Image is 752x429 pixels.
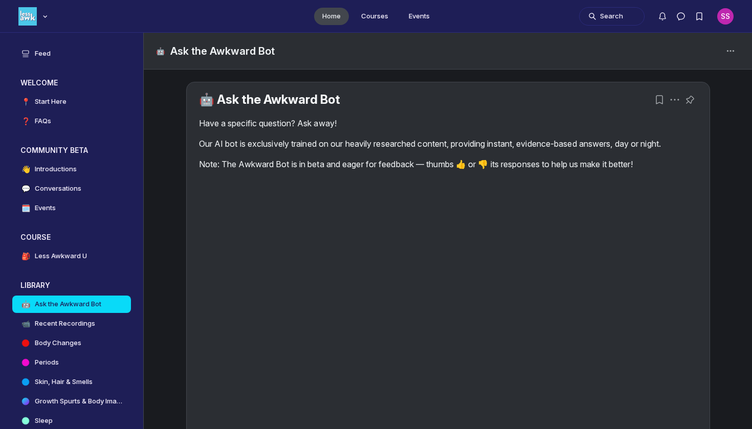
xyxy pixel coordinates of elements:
[144,33,752,70] header: Page Header
[12,277,131,293] button: LIBRARYCollapse space
[12,315,131,332] a: 📹Recent Recordings
[12,229,131,245] button: COURSECollapse space
[35,251,87,261] h4: Less Awkward U
[199,158,697,170] p: Note: The Awkward Bot is in beta and eager for feedback — thumbs 👍 or 👎 its responses to help us ...
[35,49,51,59] h4: Feed
[12,354,131,371] a: Periods
[20,78,58,88] h3: WELCOME
[35,97,67,107] h4: Start Here
[12,393,131,410] a: Growth Spurts & Body Image
[12,199,131,217] a: 🗓️Events
[156,46,166,56] span: 🤖
[35,357,59,368] h4: Periods
[20,97,31,107] span: 📍
[18,7,37,26] img: Less Awkward Hub logo
[170,44,275,58] h1: Ask the Awkward Bot
[20,299,31,309] span: 🤖
[12,112,131,130] a: ❓FAQs
[20,145,88,155] h3: COMMUNITY BETA
[672,7,690,26] button: Direct messages
[353,8,396,25] a: Courses
[579,7,645,26] button: Search
[12,373,131,391] a: Skin, Hair & Smells
[724,45,737,57] svg: Space settings
[20,319,31,329] span: 📹
[35,164,77,174] h4: Introductions
[20,251,31,261] span: 🎒
[690,7,709,26] button: Bookmarks
[35,116,51,126] h4: FAQs
[199,117,697,129] p: Have a specific question? Ask away!
[199,138,697,150] p: Our AI bot is exclusively trained on our heavily researched content, providing instant, evidence-...
[12,93,131,110] a: 📍Start Here
[721,42,740,60] button: Space settings
[12,161,131,178] a: 👋Introductions
[12,45,131,62] a: Feed
[653,7,672,26] button: Notifications
[20,164,31,174] span: 👋
[35,377,93,387] h4: Skin, Hair & Smells
[35,184,81,194] h4: Conversations
[668,93,682,107] button: Post actions
[18,6,50,27] button: Less Awkward Hub logo
[12,334,131,352] a: Body Changes
[20,116,31,126] span: ❓
[199,92,340,107] a: 🤖 Ask the Awkward Bot
[20,203,31,213] span: 🗓️
[401,8,438,25] a: Events
[12,142,131,159] button: COMMUNITY BETACollapse space
[35,338,81,348] h4: Body Changes
[35,299,101,309] h4: Ask the Awkward Bot
[717,8,734,25] button: User menu options
[35,396,123,407] h4: Growth Spurts & Body Image
[12,296,131,313] a: 🤖Ask the Awkward Bot
[35,203,56,213] h4: Events
[314,8,349,25] a: Home
[12,180,131,197] a: 💬Conversations
[717,8,734,25] div: SS
[20,184,31,194] span: 💬
[35,319,95,329] h4: Recent Recordings
[20,232,51,242] h3: COURSE
[652,93,667,107] button: Bookmarks
[12,75,131,91] button: WELCOMECollapse space
[35,416,53,426] h4: Sleep
[20,280,50,290] h3: LIBRARY
[12,247,131,265] a: 🎒Less Awkward U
